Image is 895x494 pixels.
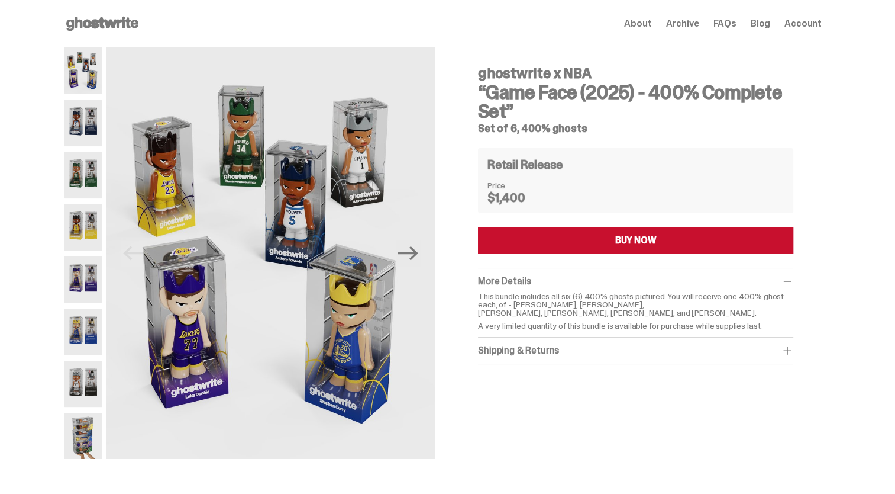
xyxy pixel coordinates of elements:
div: BUY NOW [615,236,657,245]
p: A very limited quantity of this bundle is available for purchase while supplies last. [478,322,793,330]
img: NBA-400-HG-Luka.png [64,256,102,303]
dt: Price [487,181,547,190]
h5: Set of 6, 400% ghosts [478,123,793,134]
h4: ghostwrite x NBA [478,66,793,81]
a: Blog [751,19,770,28]
button: Next [395,240,421,267]
a: Account [784,19,822,28]
span: More Details [478,275,531,287]
dd: $1,400 [487,192,547,204]
img: NBA-400-HG-Scale.png [64,413,102,459]
a: Archive [665,19,699,28]
button: BUY NOW [478,227,793,254]
p: This bundle includes all six (6) 400% ghosts pictured. You will receive one 400% ghost each, of -... [478,292,793,317]
img: NBA-400-HG%20Bron.png [64,204,102,250]
div: Shipping & Returns [478,345,793,357]
img: NBA-400-HG-Main.png [106,47,435,459]
a: About [624,19,651,28]
a: FAQs [713,19,736,28]
img: NBA-400-HG-Main.png [64,47,102,94]
img: NBA-400-HG-Wemby.png [64,361,102,407]
img: NBA-400-HG-Ant.png [64,100,102,146]
img: NBA-400-HG-Giannis.png [64,152,102,198]
h3: “Game Face (2025) - 400% Complete Set” [478,83,793,121]
h4: Retail Release [487,159,563,171]
img: NBA-400-HG-Steph.png [64,309,102,355]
